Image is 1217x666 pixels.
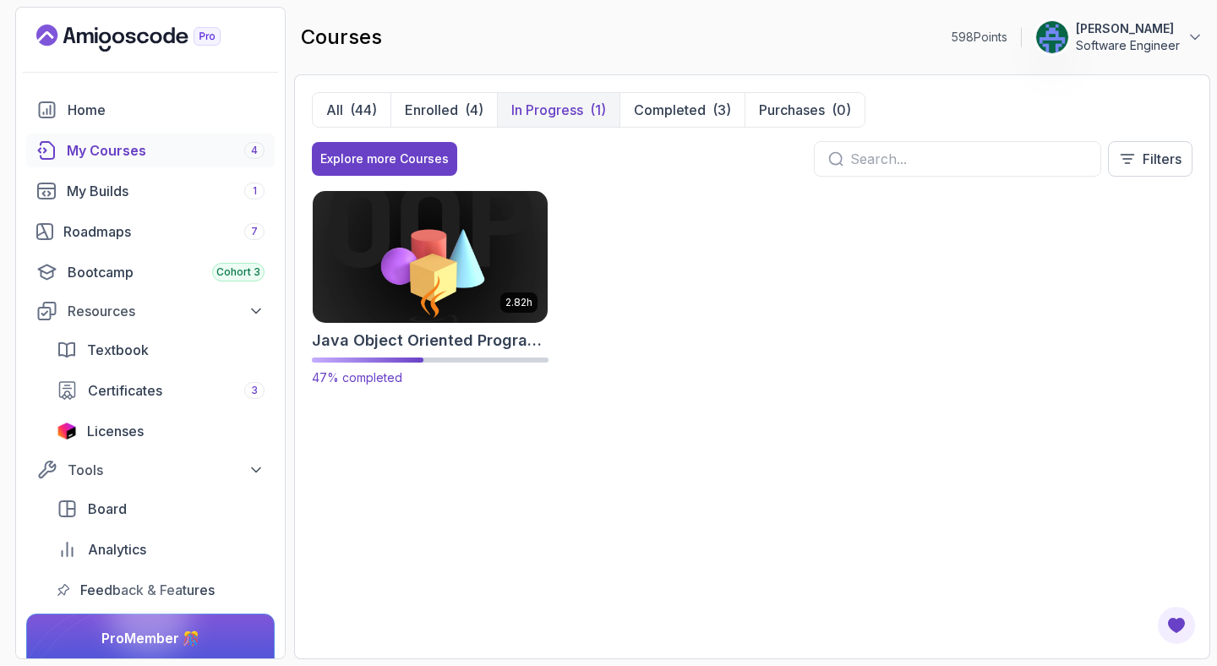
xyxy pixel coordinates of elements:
p: Software Engineer [1076,37,1180,54]
span: 4 [251,144,258,157]
span: Certificates [88,380,162,401]
span: Analytics [88,539,146,560]
h2: courses [301,24,382,51]
a: bootcamp [26,255,275,289]
button: Resources [26,296,275,326]
div: Roadmaps [63,221,265,242]
span: Textbook [87,340,149,360]
span: Feedback & Features [80,580,215,600]
h2: Java Object Oriented Programming [312,329,548,352]
p: All [326,100,343,120]
a: certificates [46,374,275,407]
button: All(44) [313,93,390,127]
a: Landing page [36,25,259,52]
a: builds [26,174,275,208]
p: Enrolled [405,100,458,120]
button: In Progress(1) [497,93,619,127]
div: Resources [68,301,265,321]
button: Completed(3) [619,93,745,127]
button: Explore more Courses [312,142,457,176]
a: textbook [46,333,275,367]
a: analytics [46,532,275,566]
span: 47% completed [312,370,402,385]
button: Tools [26,455,275,485]
a: home [26,93,275,127]
div: (3) [712,100,731,120]
span: Licenses [87,421,144,441]
span: Board [88,499,127,519]
p: 598 Points [952,29,1007,46]
span: 7 [251,225,258,238]
button: Open Feedback Button [1156,605,1197,646]
img: jetbrains icon [57,423,77,439]
button: user profile image[PERSON_NAME]Software Engineer [1035,20,1203,54]
a: feedback [46,573,275,607]
img: Java Object Oriented Programming card [307,188,554,325]
button: Filters [1108,141,1192,177]
input: Search... [850,149,1087,169]
div: Home [68,100,265,120]
div: (0) [832,100,851,120]
div: (44) [350,100,377,120]
div: (4) [465,100,483,120]
a: board [46,492,275,526]
a: roadmaps [26,215,275,248]
a: courses [26,134,275,167]
div: Tools [68,460,265,480]
button: Enrolled(4) [390,93,497,127]
p: [PERSON_NAME] [1076,20,1180,37]
span: Cohort 3 [216,265,260,279]
p: In Progress [511,100,583,120]
div: My Courses [67,140,265,161]
span: 3 [251,384,258,397]
span: 1 [253,184,257,198]
p: Completed [634,100,706,120]
p: 2.82h [505,296,532,309]
div: Bootcamp [68,262,265,282]
p: Purchases [759,100,825,120]
img: user profile image [1036,21,1068,53]
a: licenses [46,414,275,448]
div: Explore more Courses [320,150,449,167]
div: (1) [590,100,606,120]
button: Purchases(0) [745,93,865,127]
div: My Builds [67,181,265,201]
p: Filters [1143,149,1182,169]
a: Java Object Oriented Programming card2.82hJava Object Oriented Programming47% completed [312,190,548,386]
